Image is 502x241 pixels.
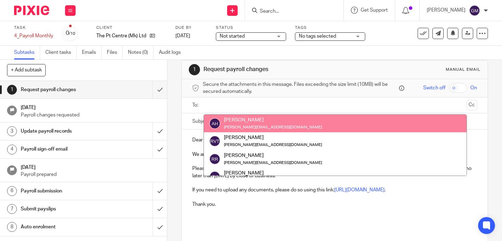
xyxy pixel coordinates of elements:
[469,5,480,16] img: svg%3E
[224,134,322,141] div: [PERSON_NAME]
[299,34,336,39] span: No tags selected
[470,84,477,91] span: On
[175,33,190,38] span: [DATE]
[192,137,477,144] p: Dear [PERSON_NAME],
[21,171,160,178] p: Payroll prepared
[220,34,245,39] span: Not started
[14,6,49,15] img: Pixie
[446,67,481,72] div: Manual email
[82,46,102,59] a: Emails
[216,25,286,31] label: Status
[14,32,53,39] div: 4_Payroll Monthly
[107,46,123,59] a: Files
[7,204,17,214] div: 7
[427,7,465,14] p: [PERSON_NAME]
[14,46,40,59] a: Subtasks
[21,112,160,119] p: Payroll changes requested
[14,25,53,31] label: Task
[209,118,220,129] img: svg%3E
[209,135,220,147] img: svg%3E
[128,46,154,59] a: Notes (0)
[192,151,477,158] p: We are preparing payroll for this month.
[7,222,17,232] div: 8
[69,32,75,36] small: /10
[7,64,46,76] button: + Add subtask
[21,186,104,196] h1: Payroll submission
[295,25,365,31] label: Tags
[192,102,200,109] label: To:
[334,188,385,192] a: [URL][DOMAIN_NAME]
[66,29,75,37] div: 0
[7,145,17,154] div: 4
[192,186,477,194] p: If you need to upload any documents, please do so using this link: .
[192,201,477,208] p: Thank you.
[224,152,322,159] div: [PERSON_NAME]
[96,25,167,31] label: Client
[192,118,211,125] label: Subject:
[203,81,397,95] span: Secure the attachments in this message. Files exceeding the size limit (10MB) will be secured aut...
[224,116,322,123] div: [PERSON_NAME]
[224,161,322,165] small: [PERSON_NAME][EMAIL_ADDRESS][DOMAIN_NAME]
[7,85,17,95] div: 1
[209,171,220,182] img: svg%3E
[21,162,160,171] h1: [DATE]
[21,204,104,214] h1: Submit payslips
[21,144,104,154] h1: Payroll sign-off email
[21,222,104,232] h1: Auto enrolment
[7,126,17,136] div: 3
[189,64,200,75] div: 1
[21,84,104,95] h1: Request payroll changes
[96,32,146,39] p: The Pt Centre (Mk) Ltd
[21,102,160,111] h1: [DATE]
[466,100,477,110] button: Cc
[209,153,220,165] img: svg%3E
[21,126,104,137] h1: Update payroll records
[7,186,17,196] div: 6
[45,46,77,59] a: Client tasks
[423,84,445,91] span: Switch off
[259,8,322,15] input: Search
[204,66,349,73] h1: Request payroll changes
[192,165,477,179] p: Please send me any changes to normal payroll (for example holidays taken, leave of absence days, ...
[224,125,322,129] small: [PERSON_NAME][EMAIL_ADDRESS][DOMAIN_NAME]
[175,25,207,31] label: Due by
[224,143,322,147] small: [PERSON_NAME][EMAIL_ADDRESS][DOMAIN_NAME]
[224,170,322,177] div: [PERSON_NAME]
[159,46,186,59] a: Audit logs
[361,8,388,13] span: Get Support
